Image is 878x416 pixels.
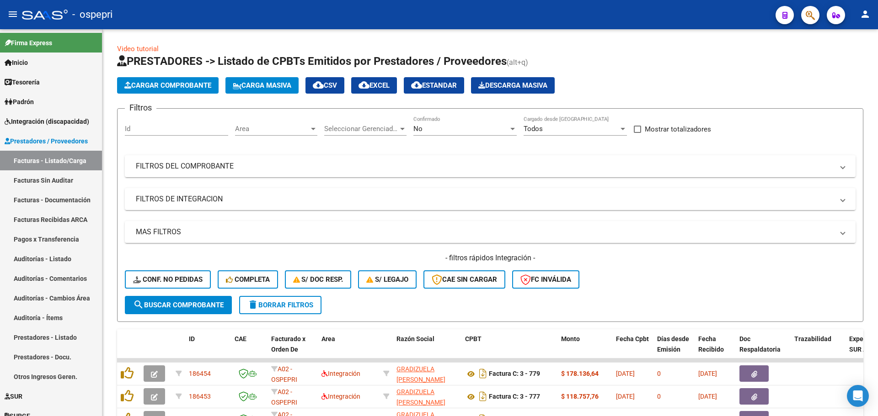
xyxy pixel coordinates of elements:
button: EXCEL [351,77,397,94]
button: FC Inválida [512,270,579,289]
span: 0 [657,370,661,377]
mat-expansion-panel-header: FILTROS DEL COMPROBANTE [125,155,856,177]
mat-icon: delete [247,299,258,310]
span: CAE [235,335,246,342]
span: Prestadores / Proveedores [5,136,88,146]
span: PRESTADORES -> Listado de CPBTs Emitidos por Prestadores / Proveedores [117,55,507,68]
mat-icon: cloud_download [359,79,369,90]
app-download-masive: Descarga masiva de comprobantes (adjuntos) [471,77,555,94]
span: Conf. no pedidas [133,275,203,284]
button: Completa [218,270,278,289]
span: Mostrar totalizadores [645,124,711,135]
button: Borrar Filtros [239,296,321,314]
mat-icon: cloud_download [411,79,422,90]
span: S/ legajo [366,275,408,284]
span: Fecha Cpbt [616,335,649,342]
span: Facturado x Orden De [271,335,305,353]
span: [DATE] [616,393,635,400]
span: Trazabilidad [794,335,831,342]
span: Carga Masiva [233,81,291,90]
datatable-header-cell: Monto [557,329,612,369]
span: FC Inválida [520,275,571,284]
span: A02 - OSPEPRI [271,365,297,383]
span: Integración [321,393,360,400]
span: A02 - OSPEPRI [271,388,297,406]
datatable-header-cell: Fecha Cpbt [612,329,653,369]
span: Inicio [5,58,28,68]
span: CPBT [465,335,482,342]
span: 0 [657,393,661,400]
span: Estandar [411,81,457,90]
mat-icon: search [133,299,144,310]
span: Descarga Masiva [478,81,547,90]
span: Monto [561,335,580,342]
i: Descargar documento [477,366,489,381]
span: Cargar Comprobante [124,81,211,90]
span: CAE SIN CARGAR [432,275,497,284]
span: Días desde Emisión [657,335,689,353]
span: EXCEL [359,81,390,90]
span: 186454 [189,370,211,377]
mat-expansion-panel-header: MAS FILTROS [125,221,856,243]
mat-panel-title: FILTROS DE INTEGRACION [136,194,834,204]
span: Padrón [5,97,34,107]
button: Estandar [404,77,464,94]
mat-panel-title: FILTROS DEL COMPROBANTE [136,161,834,171]
button: CSV [305,77,344,94]
strong: $ 178.136,64 [561,370,599,377]
span: Seleccionar Gerenciador [324,125,398,133]
datatable-header-cell: CPBT [461,329,557,369]
mat-icon: menu [7,9,18,20]
datatable-header-cell: Razón Social [393,329,461,369]
span: Borrar Filtros [247,301,313,309]
datatable-header-cell: Facturado x Orden De [268,329,318,369]
span: - ospepri [72,5,112,25]
span: (alt+q) [507,58,528,67]
span: Buscar Comprobante [133,301,224,309]
i: Descargar documento [477,389,489,404]
span: [DATE] [698,370,717,377]
h4: - filtros rápidos Integración - [125,253,856,263]
a: Video tutorial [117,45,159,53]
span: SUR [5,391,22,401]
span: Doc Respaldatoria [739,335,781,353]
span: GRADIZUELA [PERSON_NAME] [396,365,445,383]
div: 27274250211 [396,387,458,406]
span: Completa [226,275,270,284]
strong: $ 118.757,76 [561,393,599,400]
datatable-header-cell: Fecha Recibido [695,329,736,369]
h3: Filtros [125,101,156,114]
mat-panel-title: MAS FILTROS [136,227,834,237]
datatable-header-cell: ID [185,329,231,369]
span: Tesorería [5,77,40,87]
span: GRADIZUELA [PERSON_NAME] [396,388,445,406]
span: Integración (discapacidad) [5,116,89,126]
button: S/ legajo [358,270,417,289]
mat-expansion-panel-header: FILTROS DE INTEGRACION [125,188,856,210]
strong: Factura C: 3 - 779 [489,370,540,378]
datatable-header-cell: Area [318,329,380,369]
span: 186453 [189,393,211,400]
span: No [413,125,423,133]
span: ID [189,335,195,342]
datatable-header-cell: Días desde Emisión [653,329,695,369]
span: [DATE] [698,393,717,400]
span: [DATE] [616,370,635,377]
div: 27274250211 [396,364,458,383]
mat-icon: cloud_download [313,79,324,90]
span: Area [235,125,309,133]
button: Cargar Comprobante [117,77,219,94]
button: Buscar Comprobante [125,296,232,314]
datatable-header-cell: Doc Respaldatoria [736,329,791,369]
button: Carga Masiva [225,77,299,94]
div: Open Intercom Messenger [847,385,869,407]
span: Todos [524,125,543,133]
button: Descarga Masiva [471,77,555,94]
span: Area [321,335,335,342]
button: Conf. no pedidas [125,270,211,289]
button: S/ Doc Resp. [285,270,352,289]
datatable-header-cell: CAE [231,329,268,369]
span: Integración [321,370,360,377]
span: CSV [313,81,337,90]
span: Fecha Recibido [698,335,724,353]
